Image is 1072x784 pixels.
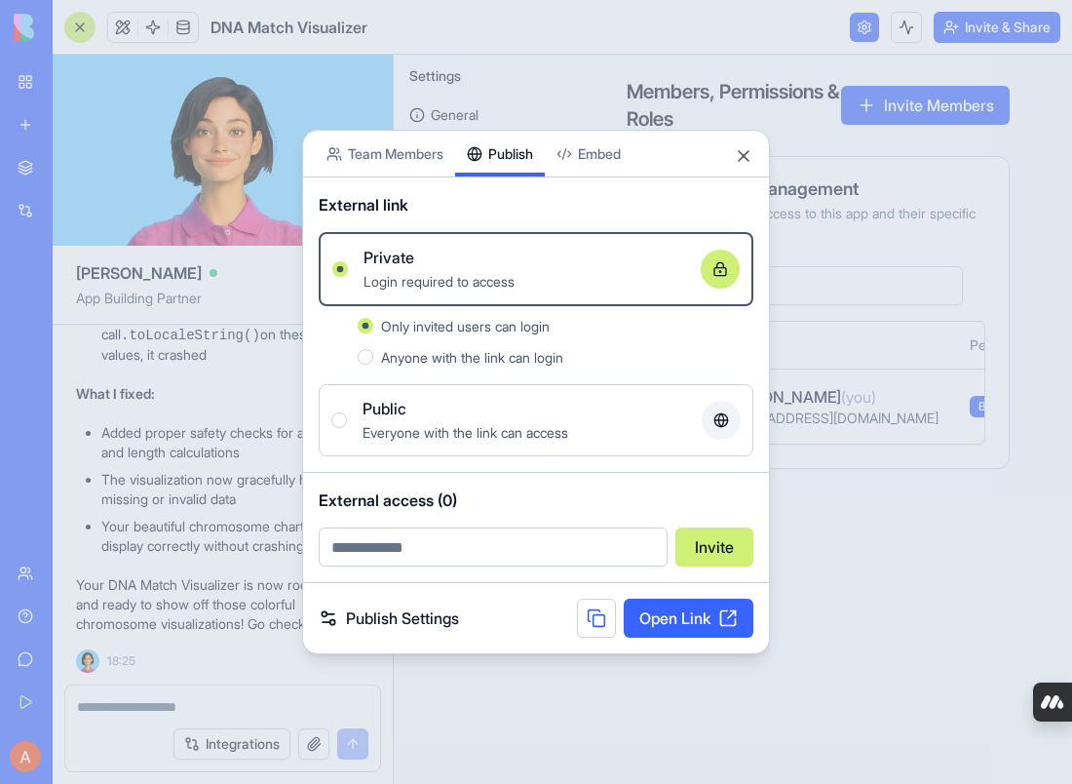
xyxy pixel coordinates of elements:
[319,489,753,512] span: External access (0)
[545,131,632,176] button: Embed
[363,424,568,441] span: Everyone with the link can access
[455,131,545,176] button: Publish
[332,261,348,277] button: PrivateLogin required to access
[381,349,563,366] span: Anyone with the link can login
[363,397,406,420] span: Public
[319,193,408,216] span: External link
[358,318,373,333] button: Only invited users can login
[364,273,515,290] span: Login required to access
[381,318,550,334] span: Only invited users can login
[675,528,753,567] button: Invite
[624,599,753,638] a: Open Link
[315,131,455,176] button: Team Members
[734,146,753,166] button: Close
[364,246,414,269] span: Private
[319,607,459,630] a: Publish Settings
[358,349,373,365] button: Anyone with the link can login
[331,412,347,428] button: PublicEveryone with the link can access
